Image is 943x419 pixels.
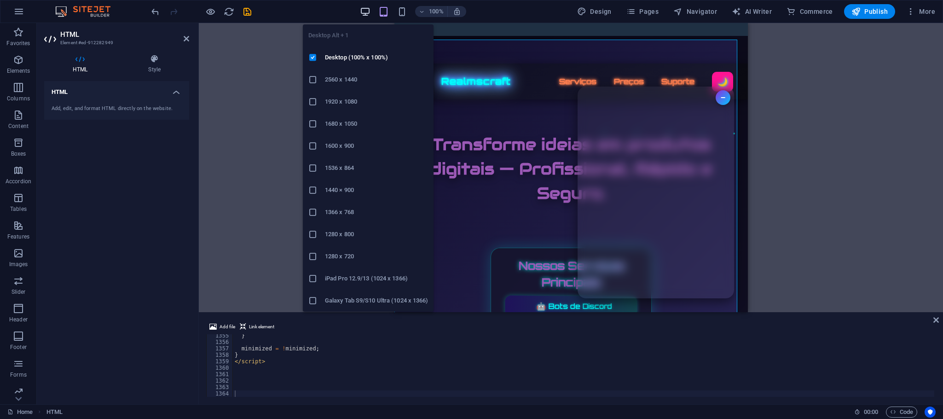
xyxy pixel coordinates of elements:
[670,4,721,19] button: Navigator
[9,316,28,323] p: Header
[249,321,274,332] span: Link element
[207,384,233,390] div: 1363
[44,54,120,74] h4: HTML
[673,7,717,16] span: Navigator
[10,343,27,351] p: Footer
[60,30,189,39] h2: HTML
[870,408,872,415] span: :
[207,345,233,352] div: 1357
[238,321,276,332] button: Link element
[890,407,913,418] span: Code
[732,7,772,16] span: AI Writer
[851,7,888,16] span: Publish
[325,140,428,151] h6: 1600 x 900
[9,261,28,268] p: Images
[207,371,233,378] div: 1361
[52,105,182,113] div: Add, edit, and format HTML directly on the website.
[325,118,428,129] h6: 1680 x 1050
[7,407,33,418] a: Click to cancel selection. Double-click to open Pages
[242,6,253,17] i: Save (Ctrl+S)
[906,7,935,16] span: More
[854,407,879,418] h6: Session time
[207,332,233,339] div: 1355
[453,7,461,16] i: On resize automatically adjust zoom level to fit chosen device.
[6,40,30,47] p: Favorites
[325,163,428,174] h6: 1536 x 864
[325,185,428,196] h6: 1440 × 900
[207,365,233,371] div: 1360
[10,205,27,213] p: Tables
[7,233,29,240] p: Features
[223,6,234,17] button: reload
[623,4,662,19] button: Pages
[205,6,216,17] button: Click here to leave preview mode and continue editing
[207,378,233,384] div: 1362
[150,6,161,17] i: Undo: Change HTML (Ctrl+Z)
[11,150,26,157] p: Boxes
[12,288,26,296] p: Slider
[325,295,428,306] h6: Galaxy Tab S9/S10 Ultra (1024 x 1366)
[325,207,428,218] h6: 1366 x 768
[60,39,171,47] h3: Element #ed-912282949
[207,390,233,397] div: 1364
[6,178,31,185] p: Accordion
[325,273,428,284] h6: iPad Pro 12.9/13 (1024 x 1366)
[325,229,428,240] h6: 1280 x 800
[150,6,161,17] button: undo
[46,407,63,418] nav: breadcrumb
[53,6,122,17] img: Editor Logo
[626,7,659,16] span: Pages
[208,321,237,332] button: Add file
[224,6,234,17] i: Reload page
[325,96,428,107] h6: 1920 x 1080
[46,407,63,418] span: Click to select. Double-click to edit
[207,358,233,365] div: 1359
[429,6,444,17] h6: 100%
[783,4,837,19] button: Commerce
[577,7,612,16] span: Design
[844,4,895,19] button: Publish
[8,122,29,130] p: Content
[7,95,30,102] p: Columns
[787,7,833,16] span: Commerce
[573,4,615,19] button: Design
[325,251,428,262] h6: 1280 x 720
[325,52,428,63] h6: Desktop (100% x 100%)
[220,321,235,332] span: Add file
[886,407,917,418] button: Code
[325,74,428,85] h6: 2560 x 1440
[207,339,233,345] div: 1356
[120,54,189,74] h4: Style
[207,352,233,358] div: 1358
[925,407,936,418] button: Usercentrics
[44,81,189,98] h4: HTML
[242,6,253,17] button: save
[573,4,615,19] div: Design (Ctrl+Alt+Y)
[415,6,448,17] button: 100%
[7,67,30,75] p: Elements
[10,371,27,378] p: Forms
[728,4,775,19] button: AI Writer
[903,4,939,19] button: More
[864,407,878,418] span: 00 00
